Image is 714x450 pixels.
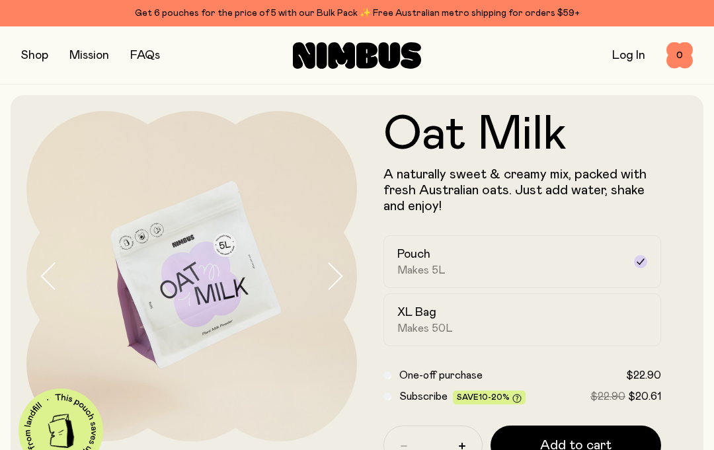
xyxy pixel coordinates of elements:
[397,264,446,277] span: Makes 5L
[130,50,160,61] a: FAQs
[397,305,436,320] h2: XL Bag
[399,391,448,402] span: Subscribe
[69,50,109,61] a: Mission
[590,391,625,402] span: $22.90
[628,391,661,402] span: $20.61
[383,167,661,214] p: A naturally sweet & creamy mix, packed with fresh Australian oats. Just add water, shake and enjoy!
[21,5,693,21] div: Get 6 pouches for the price of 5 with our Bulk Pack ✨ Free Australian metro shipping for orders $59+
[399,370,483,381] span: One-off purchase
[626,370,661,381] span: $22.90
[457,393,522,403] span: Save
[612,50,645,61] a: Log In
[383,111,661,159] h1: Oat Milk
[666,42,693,69] button: 0
[397,246,430,262] h2: Pouch
[397,322,453,335] span: Makes 50L
[479,393,510,401] span: 10-20%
